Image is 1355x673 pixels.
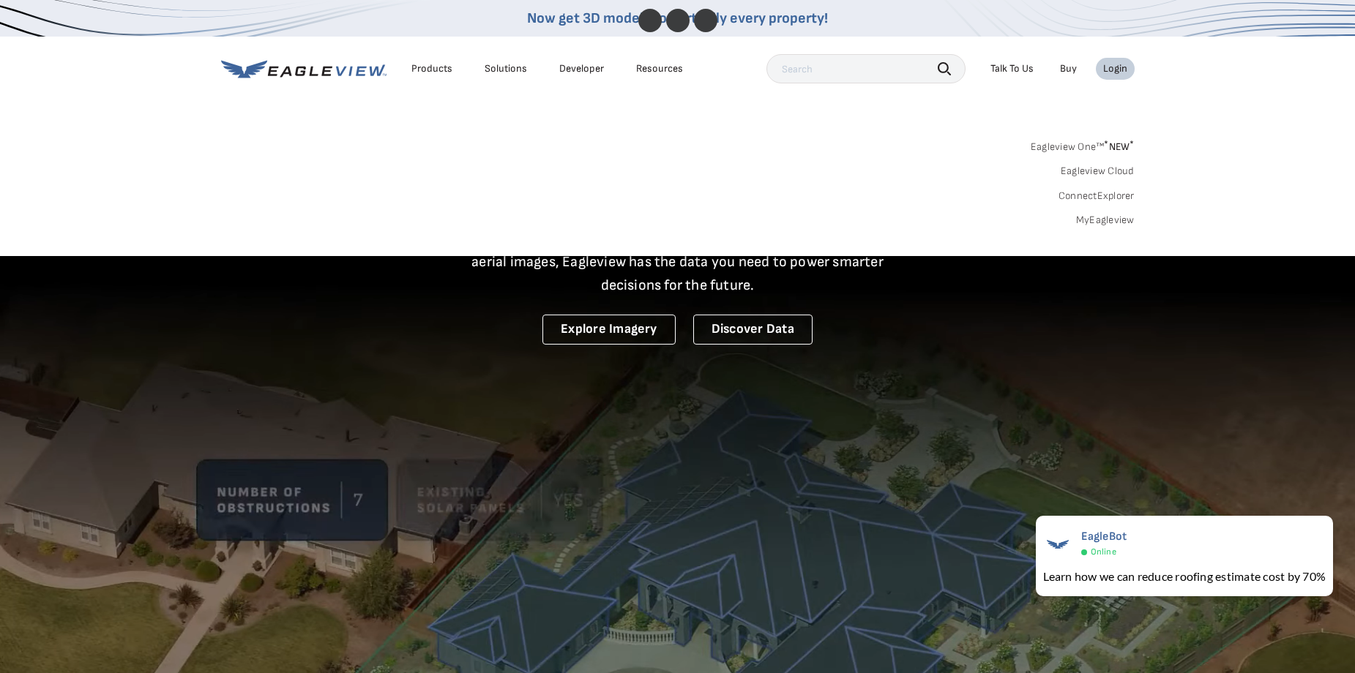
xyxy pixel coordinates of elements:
[766,54,966,83] input: Search
[559,62,604,75] a: Developer
[990,62,1034,75] div: Talk To Us
[542,315,676,345] a: Explore Imagery
[1031,136,1135,153] a: Eagleview One™*NEW*
[636,62,683,75] div: Resources
[1043,530,1072,559] img: EagleBot
[1060,62,1077,75] a: Buy
[1091,546,1116,557] span: Online
[485,62,527,75] div: Solutions
[693,315,813,345] a: Discover Data
[454,227,902,297] p: A new era starts here. Built on more than 3.5 billion high-resolution aerial images, Eagleview ha...
[411,62,452,75] div: Products
[1076,214,1135,227] a: MyEagleview
[1103,62,1127,75] div: Login
[1081,530,1127,544] span: EagleBot
[1043,568,1326,585] div: Learn how we can reduce roofing estimate cost by 70%
[527,10,828,27] a: Now get 3D models for virtually every property!
[1104,140,1134,153] span: NEW
[1059,189,1135,203] a: ConnectExplorer
[1061,165,1135,178] a: Eagleview Cloud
